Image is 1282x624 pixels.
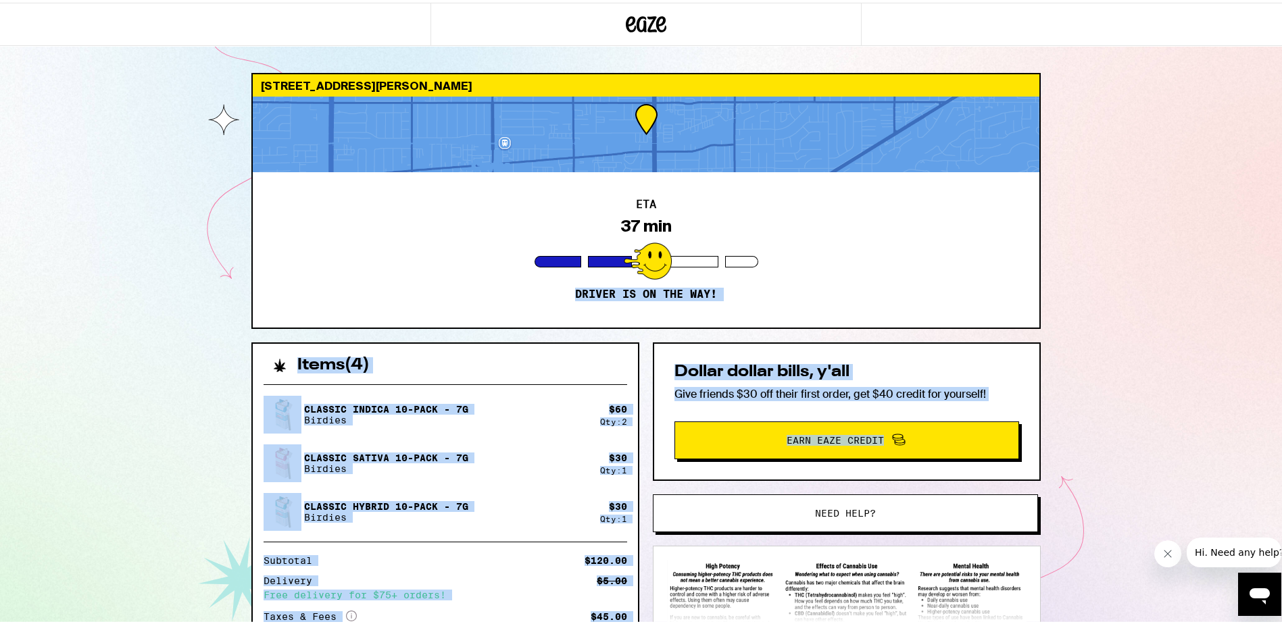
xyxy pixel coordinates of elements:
[667,557,1027,620] img: SB 540 Brochure preview
[297,355,370,371] h2: Items ( 4 )
[674,419,1019,457] button: Earn Eaze Credit
[264,553,322,563] div: Subtotal
[591,609,627,619] div: $45.00
[600,512,627,521] div: Qty: 1
[304,498,468,509] p: Classic Hybrid 10-Pack - 7g
[636,197,656,207] h2: ETA
[674,384,1019,398] p: Give friends $30 off their first order, get $40 credit for yourself!
[1187,535,1281,565] iframe: Message from company
[674,361,1019,378] h2: Dollar dollar bills, y'all
[609,498,627,509] div: $ 30
[585,553,627,563] div: $120.00
[264,588,627,597] div: Free delivery for $75+ orders!
[600,415,627,423] div: Qty: 2
[597,573,627,583] div: $5.00
[653,492,1038,529] button: Need help?
[815,506,876,515] span: Need help?
[787,433,884,442] span: Earn Eaze Credit
[304,509,468,520] p: Birdies
[264,393,301,431] img: Classic Indica 10-Pack - 7g
[304,401,468,412] p: Classic Indica 10-Pack - 7g
[600,463,627,472] div: Qty: 1
[8,9,97,20] span: Hi. Need any help?
[264,442,301,479] img: Classic Sativa 10-Pack - 7g
[264,608,357,620] div: Taxes & Fees
[621,214,672,233] div: 37 min
[575,285,717,298] p: Driver is on the way!
[304,450,468,461] p: Classic Sativa 10-Pack - 7g
[609,401,627,412] div: $ 60
[1238,570,1281,613] iframe: Button to launch messaging window
[1154,538,1181,565] iframe: Close message
[264,490,301,528] img: Classic Hybrid 10-Pack - 7g
[264,573,322,583] div: Delivery
[304,412,468,423] p: Birdies
[609,450,627,461] div: $ 30
[253,72,1039,94] div: [STREET_ADDRESS][PERSON_NAME]
[304,461,468,471] p: Birdies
